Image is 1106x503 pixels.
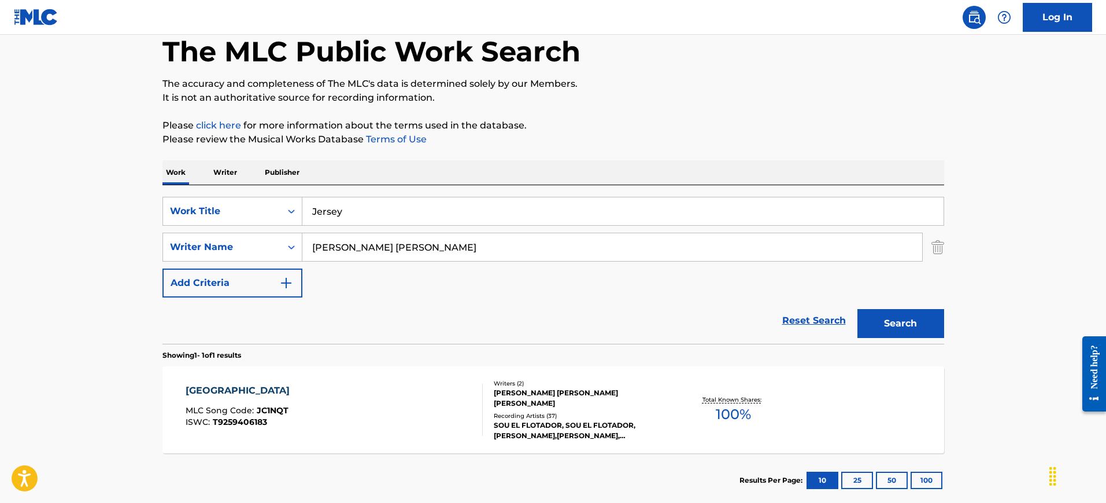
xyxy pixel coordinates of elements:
[993,6,1016,29] div: Help
[857,309,944,338] button: Search
[997,10,1011,24] img: help
[162,34,580,69] h1: The MLC Public Work Search
[196,120,241,131] a: click here
[279,276,293,290] img: 9d2ae6d4665cec9f34b9.svg
[739,475,805,486] p: Results Per Page:
[186,405,257,416] span: MLC Song Code :
[170,204,274,218] div: Work Title
[911,472,942,489] button: 100
[1074,328,1106,421] iframe: Resource Center
[162,160,189,185] p: Work
[162,197,944,344] form: Search Form
[257,405,288,416] span: JC1NQT
[162,91,944,105] p: It is not an authoritative source for recording information.
[186,417,213,427] span: ISWC :
[170,240,274,254] div: Writer Name
[963,6,986,29] a: Public Search
[702,395,764,404] p: Total Known Shares:
[213,417,267,427] span: T9259406183
[162,366,944,453] a: [GEOGRAPHIC_DATA]MLC Song Code:JC1NQTISWC:T9259406183Writers (2)[PERSON_NAME] [PERSON_NAME] [PERS...
[494,420,668,441] div: SOU EL FLOTADOR, SOU EL FLOTADOR,[PERSON_NAME],[PERSON_NAME],[PERSON_NAME],[PERSON_NAME],[PERSON_...
[14,9,58,25] img: MLC Logo
[162,119,944,133] p: Please for more information about the terms used in the database.
[210,160,241,185] p: Writer
[162,77,944,91] p: The accuracy and completeness of The MLC's data is determined solely by our Members.
[162,133,944,146] p: Please review the Musical Works Database
[931,233,944,262] img: Delete Criterion
[494,379,668,388] div: Writers ( 2 )
[494,388,668,409] div: [PERSON_NAME] [PERSON_NAME] [PERSON_NAME]
[494,412,668,420] div: Recording Artists ( 37 )
[967,10,981,24] img: search
[776,308,852,333] a: Reset Search
[876,472,908,489] button: 50
[807,472,838,489] button: 10
[1044,459,1062,494] div: Drag
[261,160,303,185] p: Publisher
[716,404,751,425] span: 100 %
[162,269,302,298] button: Add Criteria
[186,384,295,398] div: [GEOGRAPHIC_DATA]
[841,472,873,489] button: 25
[162,350,241,361] p: Showing 1 - 1 of 1 results
[364,134,427,145] a: Terms of Use
[1023,3,1092,32] a: Log In
[1048,447,1106,503] iframe: Chat Widget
